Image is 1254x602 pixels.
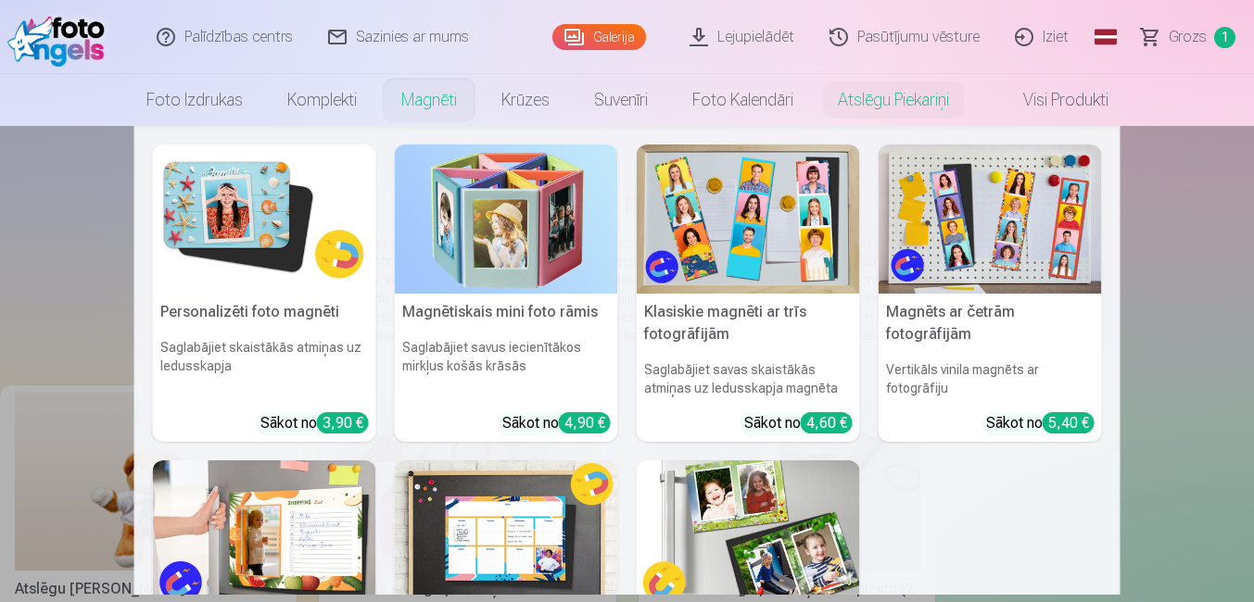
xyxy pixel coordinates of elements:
img: Magnēts ar četrām fotogrāfijām [879,144,1102,294]
a: Foto izdrukas [124,74,265,126]
img: Magnētiskais mini foto rāmis [395,144,618,294]
h5: Personalizēti foto magnēti [153,294,376,331]
a: Visi produkti [971,74,1131,126]
a: Atslēgu piekariņi [816,74,971,126]
h5: Magnēts ar četrām fotogrāfijām [879,294,1102,353]
div: Sākot no [502,412,611,434]
h6: Saglabājiet skaistākās atmiņas uz ledusskapja [153,331,376,405]
div: Sākot no [260,412,369,434]
h6: Vertikāls vinila magnēts ar fotogrāfiju [879,353,1102,405]
h6: Saglabājiet savus iecienītākos mirkļus košās krāsās [395,331,618,405]
img: Klasiskie magnēti ar trīs fotogrāfijām [637,144,860,294]
div: 4,90 € [559,412,611,433]
a: Klasiskie magnēti ar trīs fotogrāfijāmKlasiskie magnēti ar trīs fotogrāfijāmSaglabājiet savas ska... [637,144,860,442]
span: Grozs [1169,26,1207,48]
div: 4,60 € [801,412,853,433]
h6: Saglabājiet savas skaistākās atmiņas uz ledusskapja magnēta [637,353,860,405]
a: Personalizēti foto magnētiPersonalizēti foto magnētiSaglabājiet skaistākās atmiņas uz ledusskapja... [153,144,376,442]
a: Galerija [552,24,646,50]
h5: Klasiskie magnēti ar trīs fotogrāfijām [637,294,860,353]
a: Magnēti [379,74,479,126]
a: Suvenīri [572,74,670,126]
a: Magnēts ar četrām fotogrāfijāmMagnēts ar četrām fotogrāfijāmVertikāls vinila magnēts ar fotogrāfi... [879,144,1102,442]
h5: Magnētiskais mini foto rāmis [395,294,618,331]
a: Magnētiskais mini foto rāmisMagnētiskais mini foto rāmisSaglabājiet savus iecienītākos mirkļus ko... [395,144,618,442]
div: Sākot no [744,412,853,434]
img: /fa1 [7,7,114,67]
div: Sākot no [986,412,1095,434]
div: 3,90 € [317,412,369,433]
a: Krūzes [479,74,572,126]
a: Komplekti [265,74,379,126]
a: Foto kalendāri [670,74,816,126]
div: 5,40 € [1043,412,1095,433]
img: Personalizēti foto magnēti [153,144,376,294]
span: 1 [1214,27,1235,48]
